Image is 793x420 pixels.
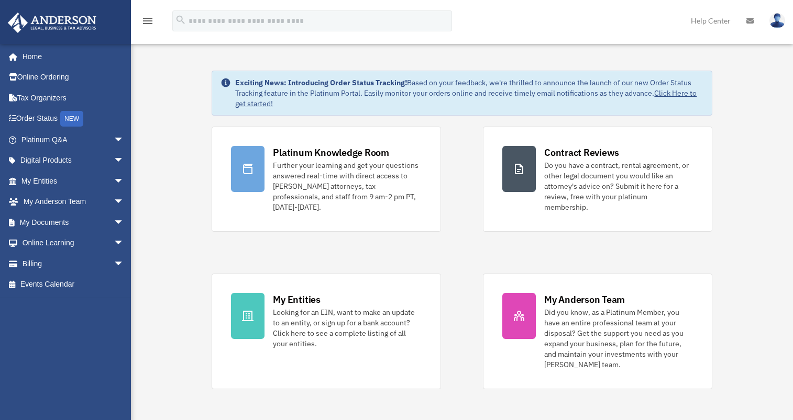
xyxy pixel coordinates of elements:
[544,307,693,370] div: Did you know, as a Platinum Member, you have an entire professional team at your disposal? Get th...
[7,67,140,88] a: Online Ordering
[235,77,703,109] div: Based on your feedback, we're thrilled to announce the launch of our new Order Status Tracking fe...
[5,13,100,33] img: Anderson Advisors Platinum Portal
[60,111,83,127] div: NEW
[212,127,441,232] a: Platinum Knowledge Room Further your learning and get your questions answered real-time with dire...
[273,146,389,159] div: Platinum Knowledge Room
[175,14,186,26] i: search
[544,146,619,159] div: Contract Reviews
[273,160,422,212] div: Further your learning and get your questions answered real-time with direct access to [PERSON_NAM...
[7,150,140,171] a: Digital Productsarrow_drop_down
[114,191,135,213] span: arrow_drop_down
[114,253,135,275] span: arrow_drop_down
[212,274,441,389] a: My Entities Looking for an EIN, want to make an update to an entity, or sign up for a bank accoun...
[141,18,154,27] a: menu
[7,212,140,233] a: My Documentsarrow_drop_down
[7,253,140,274] a: Billingarrow_drop_down
[114,150,135,172] span: arrow_drop_down
[7,191,140,212] a: My Anderson Teamarrow_drop_down
[769,13,785,28] img: User Pic
[7,87,140,108] a: Tax Organizers
[235,78,407,87] strong: Exciting News: Introducing Order Status Tracking!
[7,233,140,254] a: Online Learningarrow_drop_down
[483,127,712,232] a: Contract Reviews Do you have a contract, rental agreement, or other legal document you would like...
[483,274,712,389] a: My Anderson Team Did you know, as a Platinum Member, you have an entire professional team at your...
[273,293,320,306] div: My Entities
[114,212,135,233] span: arrow_drop_down
[7,108,140,130] a: Order StatusNEW
[544,160,693,212] div: Do you have a contract, rental agreement, or other legal document you would like an attorney's ad...
[7,129,140,150] a: Platinum Q&Aarrow_drop_down
[114,129,135,151] span: arrow_drop_down
[544,293,625,306] div: My Anderson Team
[7,274,140,295] a: Events Calendar
[114,171,135,192] span: arrow_drop_down
[7,46,135,67] a: Home
[273,307,422,349] div: Looking for an EIN, want to make an update to an entity, or sign up for a bank account? Click her...
[141,15,154,27] i: menu
[114,233,135,254] span: arrow_drop_down
[235,88,697,108] a: Click Here to get started!
[7,171,140,191] a: My Entitiesarrow_drop_down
